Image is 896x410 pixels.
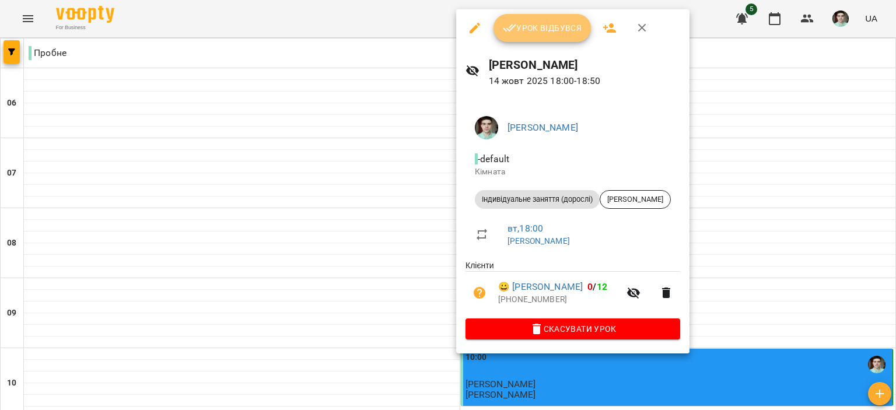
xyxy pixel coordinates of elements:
p: [PHONE_NUMBER] [498,294,619,306]
span: Скасувати Урок [475,322,671,336]
button: Урок відбувся [494,14,591,42]
span: Урок відбувся [503,21,582,35]
span: - default [475,153,512,164]
span: Індивідуальне заняття (дорослі) [475,194,600,205]
img: 8482cb4e613eaef2b7d25a10e2b5d949.jpg [475,116,498,139]
span: [PERSON_NAME] [600,194,670,205]
ul: Клієнти [466,260,680,318]
a: [PERSON_NAME] [508,122,578,133]
a: [PERSON_NAME] [508,236,570,246]
button: Скасувати Урок [466,318,680,339]
p: Кімната [475,166,671,178]
a: 😀 [PERSON_NAME] [498,280,583,294]
div: [PERSON_NAME] [600,190,671,209]
a: вт , 18:00 [508,223,543,234]
button: Візит ще не сплачено. Додати оплату? [466,279,494,307]
span: 0 [587,281,593,292]
span: 12 [597,281,607,292]
h6: [PERSON_NAME] [489,56,680,74]
b: / [587,281,607,292]
p: 14 жовт 2025 18:00 - 18:50 [489,74,680,88]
